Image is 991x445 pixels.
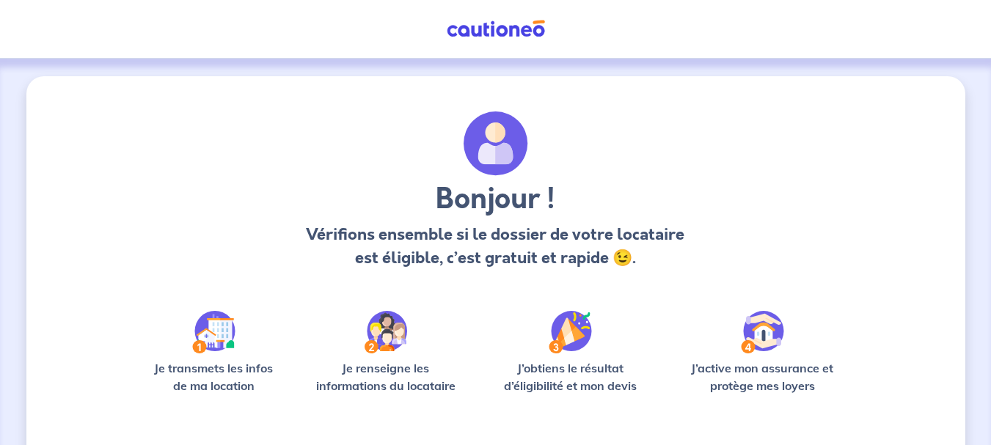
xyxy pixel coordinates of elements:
[441,20,551,38] img: Cautioneo
[192,311,235,353] img: /static/90a569abe86eec82015bcaae536bd8e6/Step-1.svg
[302,182,689,217] h3: Bonjour !
[144,359,284,394] p: Je transmets les infos de ma location
[741,311,784,353] img: /static/bfff1cf634d835d9112899e6a3df1a5d/Step-4.svg
[488,359,654,394] p: J’obtiens le résultat d’éligibilité et mon devis
[677,359,848,394] p: J’active mon assurance et protège mes loyers
[549,311,592,353] img: /static/f3e743aab9439237c3e2196e4328bba9/Step-3.svg
[307,359,465,394] p: Je renseigne les informations du locataire
[365,311,407,353] img: /static/c0a346edaed446bb123850d2d04ad552/Step-2.svg
[464,111,528,176] img: archivate
[302,223,689,270] p: Vérifions ensemble si le dossier de votre locataire est éligible, c’est gratuit et rapide 😉.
